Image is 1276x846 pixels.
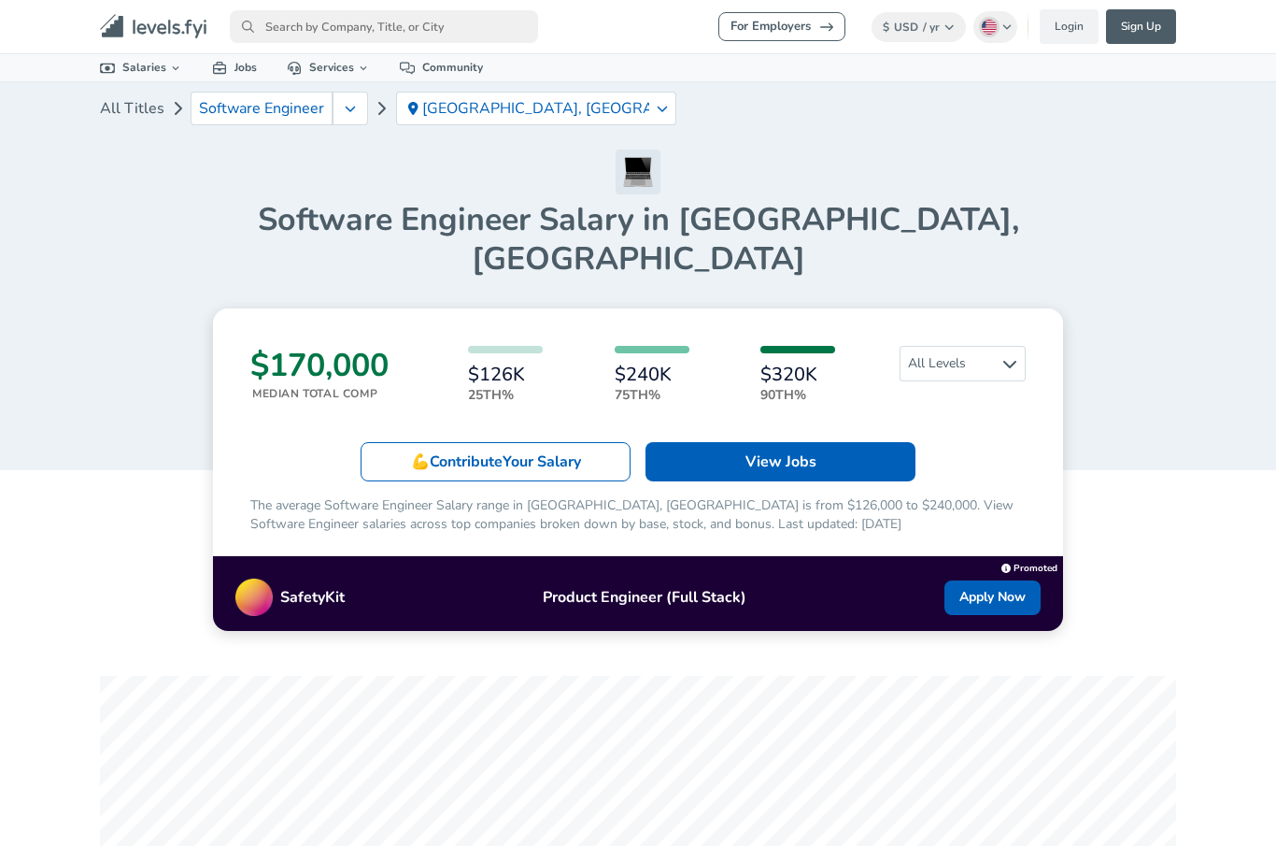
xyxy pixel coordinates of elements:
[1001,558,1057,575] a: Promoted
[250,496,1026,534] p: The average Software Engineer Salary range in [GEOGRAPHIC_DATA], [GEOGRAPHIC_DATA] is from $126,0...
[982,20,997,35] img: English (US)
[235,579,273,616] img: Promo Logo
[252,385,389,402] p: Median Total Comp
[923,20,940,35] span: / yr
[900,347,1025,380] span: All Levels
[615,385,689,405] p: 75th%
[872,12,966,42] button: $USD/ yr
[718,12,845,41] a: For Employers
[503,452,581,472] span: Your Salary
[100,90,164,127] a: All Titles
[100,200,1176,279] h1: Software Engineer Salary in [GEOGRAPHIC_DATA], [GEOGRAPHIC_DATA]
[385,54,498,81] a: Community
[199,100,324,117] span: Software Engineer
[422,100,650,117] p: [GEOGRAPHIC_DATA], [GEOGRAPHIC_DATA]
[361,442,631,481] a: 💪ContributeYour Salary
[78,7,1198,46] nav: primary
[468,385,543,405] p: 25th%
[280,586,345,609] p: SafetyKit
[191,92,333,125] a: Software Engineer
[345,586,944,609] p: Product Engineer (Full Stack)
[197,54,272,81] a: Jobs
[250,346,389,385] h3: $170,000
[411,451,581,473] p: 💪 Contribute
[1040,9,1099,44] a: Login
[883,20,889,35] span: $
[973,11,1018,43] button: English (US)
[468,365,543,385] h6: $126K
[616,150,660,194] img: Software Engineer Icon
[760,365,835,385] h6: $320K
[894,20,918,35] span: USD
[745,451,816,473] p: View Jobs
[230,10,538,43] input: Search by Company, Title, or City
[85,54,197,81] a: Salaries
[645,442,915,481] a: View Jobs
[1106,9,1176,44] a: Sign Up
[760,385,835,405] p: 90th%
[272,54,385,81] a: Services
[944,581,1041,615] a: Apply Now
[615,365,689,385] h6: $240K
